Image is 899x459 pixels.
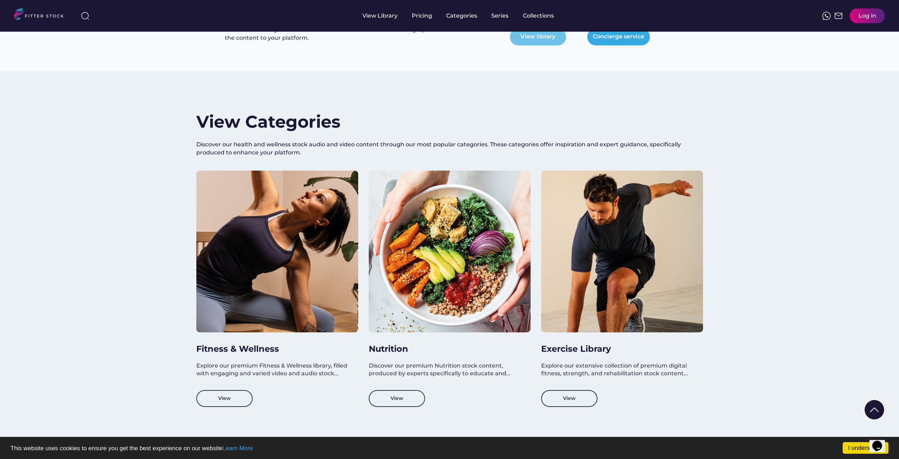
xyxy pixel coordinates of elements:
span: Explore our extensive collection of premium digital fitness, strength, and rehabilitation stock c... [541,362,688,377]
img: Group%201000002322%20%281%29.svg [865,400,884,420]
div: View Library [362,12,398,20]
h2: View Categories [196,110,340,134]
button: View library [510,28,566,45]
div: Pricing [412,12,432,20]
div: fvck [446,4,455,11]
div: Collections [523,12,554,20]
iframe: chat widget [869,431,892,452]
button: View [196,390,253,407]
img: search-normal%203.svg [81,12,89,20]
div: Categories [446,12,477,20]
div: Log in [859,12,876,20]
div: Explore our premium Fitness & Wellness library, filled with engaging and varied video and audio s... [196,362,351,378]
a: Learn More [222,445,253,452]
h3: Exercise Library [541,343,696,355]
img: Frame%2051.svg [834,12,843,20]
img: meteor-icons_whatsapp%20%281%29.svg [822,12,831,20]
h3: Nutrition [369,343,524,355]
p: This website uses cookies to ensure you get the best experience on our website [11,445,888,451]
div: Discover our premium Nutrition stock content, produced by experts specifically to educate and... [369,362,524,378]
a: I understand! [843,442,888,454]
h3: Fitness & Wellness [196,343,351,355]
button: View [541,390,597,407]
div: Series [491,12,509,20]
button: View [369,390,425,407]
img: LOGO.svg [14,8,70,22]
button: Concierge service [587,28,650,45]
div: Discover our health and wellness stock audio and video content through our most popular categorie... [196,141,703,157]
